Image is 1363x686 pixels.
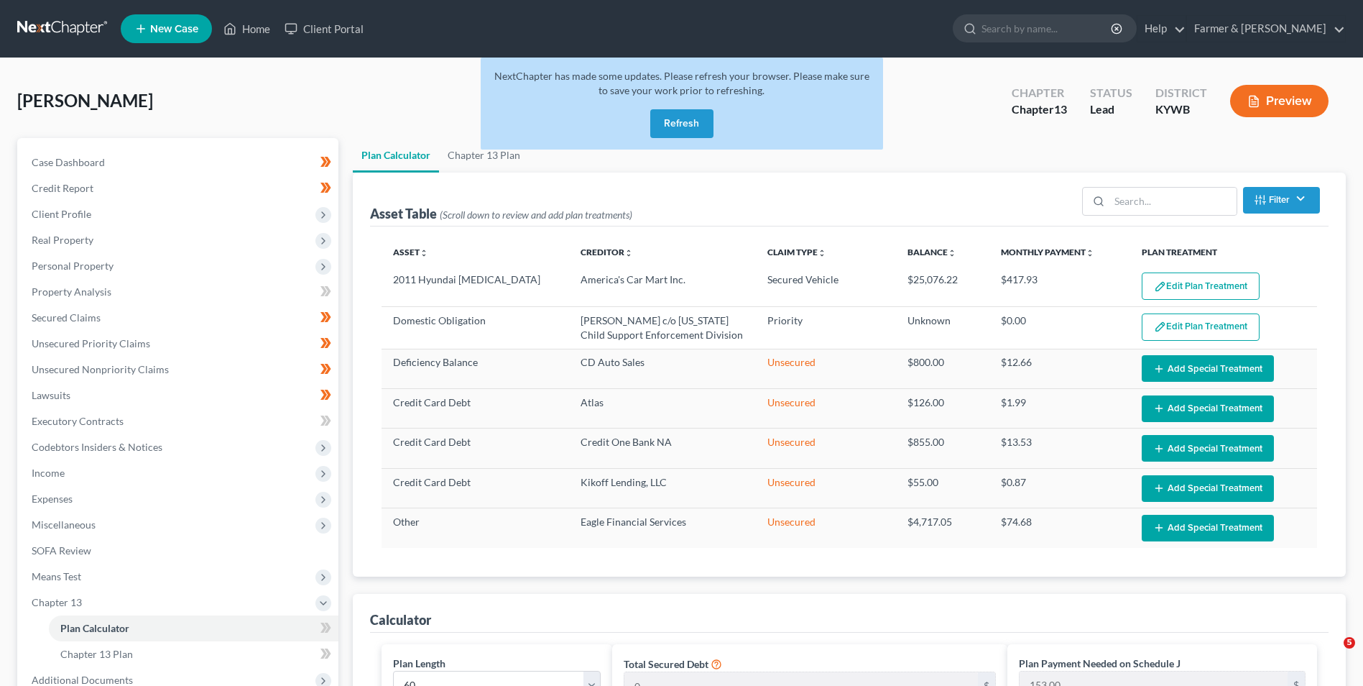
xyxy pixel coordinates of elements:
span: Codebtors Insiders & Notices [32,441,162,453]
a: Plan Calculator [49,616,338,641]
a: Client Portal [277,16,371,42]
td: [PERSON_NAME] c/o [US_STATE] Child Support Enforcement Division [569,307,756,349]
td: $0.87 [989,468,1129,508]
td: CD Auto Sales [569,349,756,388]
span: Real Property [32,234,93,246]
i: unfold_more [624,249,633,257]
td: $417.93 [989,267,1129,307]
label: Plan Payment Needed on Schedule J [1019,656,1181,671]
button: Preview [1230,85,1329,117]
div: Lead [1090,101,1132,118]
i: unfold_more [818,249,826,257]
button: Filter [1243,187,1320,214]
a: Chapter 13 Plan [49,641,338,667]
td: $0.00 [989,307,1129,349]
a: Executory Contracts [20,408,338,434]
td: Unsecured [756,468,896,508]
td: Kikoff Lending, LLC [569,468,756,508]
button: Refresh [650,109,713,138]
span: Personal Property [32,260,114,272]
iframe: Intercom live chat [1314,637,1349,672]
td: Credit Card Debt [382,429,568,468]
td: Secured Vehicle [756,267,896,307]
td: $1.99 [989,389,1129,429]
span: 13 [1054,102,1067,116]
button: Add Special Treatment [1142,475,1274,502]
a: Farmer & [PERSON_NAME] [1187,16,1345,42]
span: Credit Report [32,182,93,194]
td: Priority [756,307,896,349]
button: Add Special Treatment [1142,435,1274,462]
span: 5 [1344,637,1355,649]
input: Search by name... [981,15,1113,42]
td: $855.00 [896,429,989,468]
td: $4,717.05 [896,508,989,548]
span: Case Dashboard [32,156,105,168]
td: Domestic Obligation [382,307,568,349]
span: Unsecured Nonpriority Claims [32,363,169,375]
span: Secured Claims [32,311,101,324]
div: Chapter [1012,85,1067,101]
td: Eagle Financial Services [569,508,756,548]
td: Other [382,508,568,548]
span: Unsecured Priority Claims [32,337,150,349]
div: Status [1090,85,1132,101]
td: Unsecured [756,508,896,548]
span: SOFA Review [32,544,91,557]
a: Lawsuits [20,383,338,408]
button: Add Special Treatment [1142,515,1274,541]
div: Asset Table [370,205,632,222]
td: $74.68 [989,508,1129,548]
i: unfold_more [420,249,428,257]
a: Assetunfold_more [393,247,428,257]
span: Client Profile [32,208,91,220]
a: SOFA Review [20,538,338,564]
div: KYWB [1155,101,1207,118]
span: Income [32,467,65,479]
td: $12.66 [989,349,1129,388]
td: Unknown [896,307,989,349]
div: Calculator [370,611,431,628]
button: Edit Plan Treatment [1142,314,1260,341]
a: Credit Report [20,175,338,201]
span: Executory Contracts [32,415,124,427]
td: Credit Card Debt [382,468,568,508]
a: Secured Claims [20,305,338,331]
span: (Scroll down to review and add plan treatments) [440,209,632,221]
td: Unsecured [756,349,896,388]
td: Credit Card Debt [382,389,568,429]
a: Claim Typeunfold_more [767,247,826,257]
i: unfold_more [1086,249,1094,257]
span: [PERSON_NAME] [17,90,153,111]
td: $13.53 [989,429,1129,468]
span: Expenses [32,493,73,505]
td: 2011 Hyundai [MEDICAL_DATA] [382,267,568,307]
div: District [1155,85,1207,101]
span: Plan Calculator [60,622,129,634]
a: Unsecured Priority Claims [20,331,338,357]
td: $800.00 [896,349,989,388]
a: Unsecured Nonpriority Claims [20,357,338,383]
span: Means Test [32,570,81,582]
span: Additional Documents [32,674,133,686]
div: Chapter [1012,101,1067,118]
span: Lawsuits [32,389,70,401]
td: $55.00 [896,468,989,508]
button: Add Special Treatment [1142,395,1274,422]
td: $126.00 [896,389,989,429]
td: Unsecured [756,389,896,429]
td: Deficiency Balance [382,349,568,388]
span: NextChapter has made some updates. Please refresh your browser. Please make sure to save your wor... [494,70,869,96]
td: America's Car Mart Inc. [569,267,756,307]
th: Plan Treatment [1130,238,1317,267]
button: Add Special Treatment [1142,355,1274,382]
span: Miscellaneous [32,518,96,531]
a: Creditorunfold_more [581,247,633,257]
img: edit-pencil-c1479a1de80d8dea1e2430c2f745a3c6a07e9d7aa2eeffe225670001d78357a8.svg [1154,280,1166,293]
a: Case Dashboard [20,150,338,175]
span: Property Analysis [32,285,111,298]
img: edit-pencil-c1479a1de80d8dea1e2430c2f745a3c6a07e9d7aa2eeffe225670001d78357a8.svg [1154,321,1166,333]
a: Help [1137,16,1186,42]
span: New Case [150,24,198,35]
button: Edit Plan Treatment [1142,273,1260,300]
